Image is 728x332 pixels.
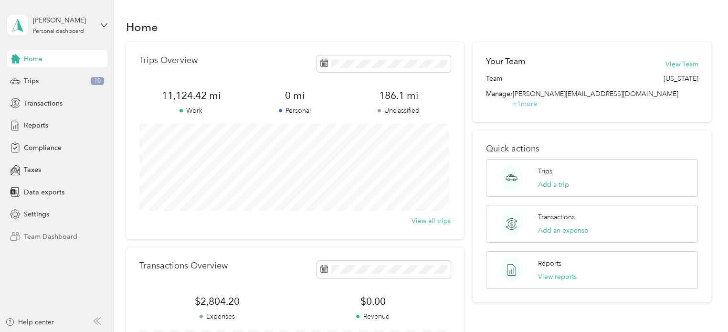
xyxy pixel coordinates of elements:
h2: Your Team [486,55,525,67]
span: [PERSON_NAME][EMAIL_ADDRESS][DOMAIN_NAME] [513,90,678,98]
p: Trips Overview [139,55,198,65]
span: Trips [24,76,39,86]
p: Revenue [295,311,451,321]
p: Unclassified [347,106,451,116]
span: Taxes [24,165,41,175]
p: Trips [538,166,552,176]
button: View all trips [411,216,451,226]
button: View reports [538,272,577,282]
button: View Team [665,59,698,69]
p: Work [139,106,243,116]
div: [PERSON_NAME] [33,15,93,25]
span: Team [486,74,502,84]
iframe: Everlance-gr Chat Button Frame [675,278,728,332]
span: Compliance [24,143,62,153]
span: Data exports [24,187,64,197]
p: Expenses [139,311,295,321]
span: Home [24,54,42,64]
span: Reports [24,120,48,130]
p: Quick actions [486,144,698,154]
span: 186.1 mi [347,89,451,102]
p: Reports [538,258,561,268]
h1: Home [126,22,158,32]
p: Transactions [538,212,575,222]
p: Personal [243,106,347,116]
button: Add an expense [538,225,588,236]
div: Personal dashboard [33,29,84,34]
span: 0 mi [243,89,347,102]
span: [US_STATE] [663,74,698,84]
button: Add a trip [538,180,569,190]
span: Manager [486,89,513,109]
span: Settings [24,209,49,219]
button: Help center [5,317,54,327]
span: + 1 more [513,100,537,108]
span: 11,124.42 mi [139,89,243,102]
p: Transactions Overview [139,261,228,271]
span: Transactions [24,98,63,108]
span: $0.00 [295,295,451,308]
span: 10 [91,77,104,86]
span: $2,804.20 [139,295,295,308]
span: Team Dashboard [24,232,77,242]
